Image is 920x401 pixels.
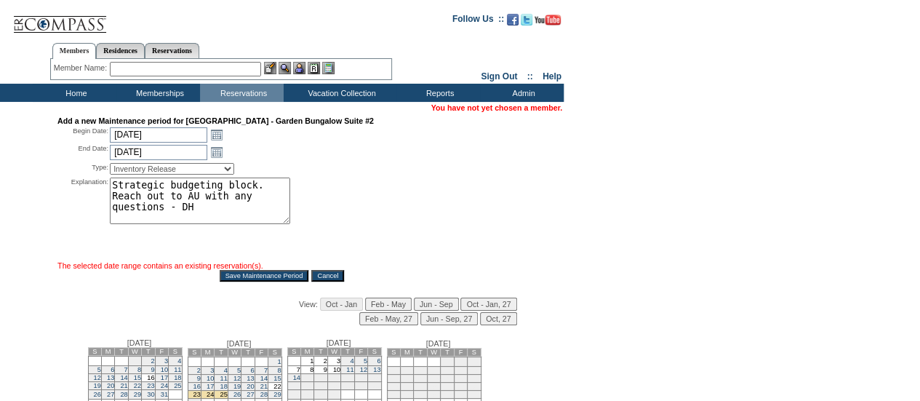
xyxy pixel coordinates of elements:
a: 14 [260,375,268,382]
a: 29 [273,391,281,398]
td: 27 [414,391,427,399]
td: S [169,348,182,356]
td: 18 [387,383,400,391]
input: Oct, 27 [480,312,516,325]
a: 12 [94,374,101,381]
td: S [88,348,101,356]
td: 9 [454,367,467,375]
td: T [441,349,454,357]
a: 17 [161,374,168,381]
td: T [241,349,255,357]
td: S [468,349,481,357]
td: T [142,348,155,356]
a: 15 [273,375,281,382]
a: 20 [107,382,114,389]
a: Reservations [145,43,199,58]
a: 2 [197,367,201,374]
td: 31 [327,390,340,400]
td: T [341,348,354,356]
a: 14 [293,374,300,381]
td: Reports [396,84,480,102]
a: 15 [134,374,141,381]
td: 23 [314,382,327,390]
td: W [327,348,340,356]
a: Residences [96,43,145,58]
td: 3 [468,357,481,367]
img: Compass Home [12,4,107,33]
a: 19 [233,383,241,390]
a: 25 [174,382,181,389]
img: Become our fan on Facebook [507,14,519,25]
a: 10 [161,366,168,373]
img: View [279,62,291,74]
td: 24 [201,391,214,399]
a: 23 [147,382,154,389]
td: 22 [300,382,313,390]
td: 25 [387,391,400,399]
td: 15 [300,374,313,382]
td: 21 [427,383,440,391]
a: 26 [94,391,101,398]
td: Vacation Collection [284,84,396,102]
img: Reservations [308,62,320,74]
td: 18 [341,374,354,382]
td: Home [33,84,116,102]
input: Feb - May [365,298,412,311]
td: 15 [441,375,454,383]
a: 21 [260,383,268,390]
td: W [228,349,241,357]
a: 7 [264,367,268,374]
a: 11 [220,375,227,382]
a: 5 [364,357,367,365]
td: 20 [368,374,381,382]
td: F [155,348,168,356]
input: Cancel [311,270,344,282]
td: Reservations [200,84,284,102]
input: Jun - Sep [414,298,459,311]
a: 7 [124,366,128,373]
input: Jun - Sep, 27 [420,312,478,325]
td: 1 [441,357,454,367]
a: 24 [161,382,168,389]
td: 23 [188,391,201,399]
a: 9 [197,375,201,382]
span: [DATE] [227,339,252,348]
span: [DATE] [127,338,152,347]
a: 13 [373,366,380,373]
img: Follow us on Twitter [521,14,532,25]
a: 19 [94,382,101,389]
a: 31 [161,391,168,398]
a: Sign Out [481,71,517,82]
a: 20 [247,383,254,390]
td: 11 [387,375,400,383]
td: 25 [341,382,354,390]
td: S [287,348,300,356]
a: 4 [224,367,228,374]
td: 2 [314,357,327,366]
a: 14 [120,374,127,381]
input: Oct - Jan, 27 [460,298,516,311]
td: 20 [414,383,427,391]
a: 5 [237,367,241,374]
span: You have not yet chosen a member. [431,103,562,112]
span: :: [527,71,533,82]
td: 14 [427,375,440,383]
td: 7 [287,366,300,374]
td: 22 [441,383,454,391]
td: 5 [400,367,413,375]
span: [DATE] [426,339,451,348]
input: Oct - Jan [320,298,363,311]
td: 10 [468,367,481,375]
td: 8 [441,367,454,375]
a: 18 [220,383,227,390]
a: 30 [147,391,154,398]
img: b_edit.gif [264,62,276,74]
td: 22 [268,383,281,391]
td: T [215,349,228,357]
td: S [268,349,281,357]
a: 13 [247,375,254,382]
a: 6 [250,367,254,374]
a: 12 [360,366,367,373]
div: End Date: [57,144,108,160]
td: 28 [427,391,440,399]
